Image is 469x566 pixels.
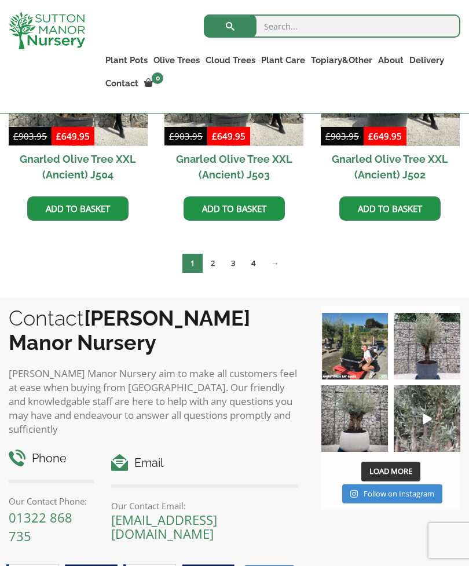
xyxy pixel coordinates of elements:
span: £ [368,130,373,142]
input: Search... [204,14,460,38]
span: £ [212,130,217,142]
img: Our elegant & picturesque Angustifolia Cones are an exquisite addition to your Bay Tree collectio... [321,313,388,379]
a: Contact [102,75,141,92]
img: logo [9,12,85,49]
nav: Product Pagination [9,253,460,277]
h2: Gnarled Olive Tree XXL (Ancient) J503 [164,146,303,188]
a: Plant Care [258,52,308,68]
a: Olive Trees [151,52,203,68]
a: Page 2 [203,254,223,273]
a: Add to basket: “Gnarled Olive Tree XXL (Ancient) J504” [27,196,129,221]
bdi: 903.95 [169,130,203,142]
bdi: 649.95 [368,130,402,142]
span: Load More [369,466,412,476]
span: £ [13,130,19,142]
svg: Instagram [350,490,358,498]
a: Topiary&Other [308,52,375,68]
p: Our Contact Email: [111,499,298,513]
h2: Gnarled Olive Tree XXL (Ancient) J502 [321,146,460,188]
a: [EMAIL_ADDRESS][DOMAIN_NAME] [111,511,217,542]
bdi: 649.95 [212,130,246,142]
svg: Play [423,414,432,424]
h4: Email [111,454,298,472]
img: New arrivals Monday morning of beautiful olive trees 🤩🤩 The weather is beautiful this summer, gre... [394,385,460,452]
h4: Phone [9,450,94,468]
p: [PERSON_NAME] Manor Nursery aim to make all customers feel at ease when buying from [GEOGRAPHIC_D... [9,367,298,436]
span: £ [56,130,61,142]
button: Load More [361,462,420,481]
span: £ [325,130,331,142]
a: 0 [141,75,167,92]
b: [PERSON_NAME] Manor Nursery [9,306,250,355]
img: Check out this beauty we potted at our nursery today ❤️‍🔥 A huge, ancient gnarled Olive tree plan... [321,385,388,452]
a: Delivery [406,52,447,68]
a: Plant Pots [102,52,151,68]
span: £ [169,130,174,142]
a: → [263,254,287,273]
a: Add to basket: “Gnarled Olive Tree XXL (Ancient) J503” [184,196,285,221]
span: Follow on Instagram [364,488,434,499]
span: 0 [152,72,163,84]
a: Page 4 [243,254,263,273]
bdi: 649.95 [56,130,90,142]
bdi: 903.95 [13,130,47,142]
a: Play [394,385,460,452]
h2: Gnarled Olive Tree XXL (Ancient) J504 [9,146,148,188]
a: Page 3 [223,254,243,273]
a: Instagram Follow on Instagram [342,484,442,504]
h2: Contact [9,306,298,355]
a: About [375,52,406,68]
span: Page 1 [182,254,203,273]
img: A beautiful multi-stem Spanish Olive tree potted in our luxurious fibre clay pots 😍😍 [394,313,460,379]
a: Cloud Trees [203,52,258,68]
a: 01322 868 735 [9,509,72,545]
a: Add to basket: “Gnarled Olive Tree XXL (Ancient) J502” [339,196,441,221]
bdi: 903.95 [325,130,359,142]
p: Our Contact Phone: [9,494,94,508]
